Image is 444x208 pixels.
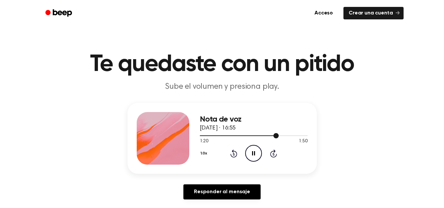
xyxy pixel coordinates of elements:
font: Responder al mensaje [194,189,250,195]
font: Crear una cuenta [349,11,393,16]
button: 1.0x [200,148,210,159]
a: Bip [41,7,78,20]
a: Responder al mensaje [183,184,261,199]
font: Acceso [315,11,333,16]
font: Sube el volumen y presiona play. [165,83,279,91]
font: Te quedaste con un pitido [90,53,354,76]
font: 1:50 [299,139,307,144]
font: 1.0x [200,151,207,155]
a: Acceso [308,6,339,21]
font: Nota de voz [200,115,242,123]
font: 1:20 [200,139,208,144]
a: Crear una cuenta [343,7,403,19]
font: [DATE] · 16:55 [200,125,236,131]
